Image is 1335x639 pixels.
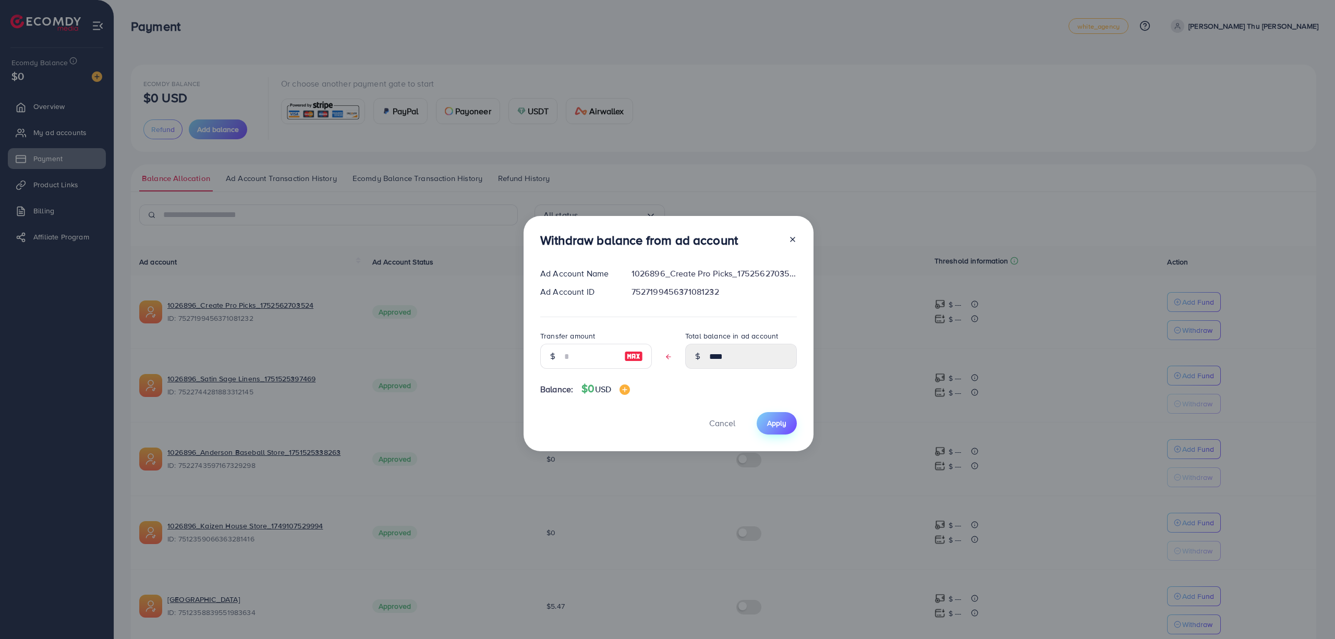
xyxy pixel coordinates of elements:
[620,384,630,395] img: image
[696,412,748,435] button: Cancel
[540,331,595,341] label: Transfer amount
[581,382,630,395] h4: $0
[623,268,805,280] div: 1026896_Create Pro Picks_1752562703524
[1291,592,1327,631] iframe: Chat
[685,331,778,341] label: Total balance in ad account
[595,383,611,395] span: USD
[540,383,573,395] span: Balance:
[532,268,623,280] div: Ad Account Name
[623,286,805,298] div: 7527199456371081232
[532,286,623,298] div: Ad Account ID
[624,350,643,363] img: image
[540,233,738,248] h3: Withdraw balance from ad account
[709,417,735,429] span: Cancel
[767,418,786,428] span: Apply
[757,412,797,435] button: Apply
